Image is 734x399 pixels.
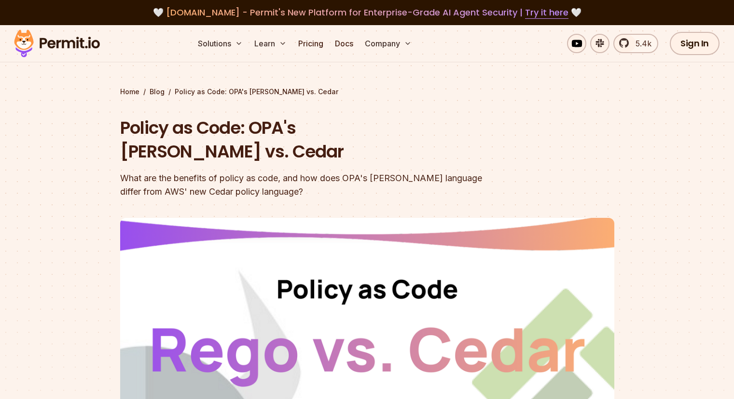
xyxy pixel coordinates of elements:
[630,38,651,49] span: 5.4k
[194,34,247,53] button: Solutions
[23,6,711,19] div: 🤍 🤍
[120,87,139,97] a: Home
[670,32,720,55] a: Sign In
[120,171,491,199] div: What are the benefits of policy as code, and how does OPA's [PERSON_NAME] language differ from AW...
[10,27,104,60] img: Permit logo
[120,116,491,164] h1: Policy as Code: OPA's [PERSON_NAME] vs. Cedar
[166,6,568,18] span: [DOMAIN_NAME] - Permit's New Platform for Enterprise-Grade AI Agent Security |
[331,34,357,53] a: Docs
[150,87,165,97] a: Blog
[361,34,415,53] button: Company
[294,34,327,53] a: Pricing
[525,6,568,19] a: Try it here
[613,34,658,53] a: 5.4k
[250,34,291,53] button: Learn
[120,87,614,97] div: / /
